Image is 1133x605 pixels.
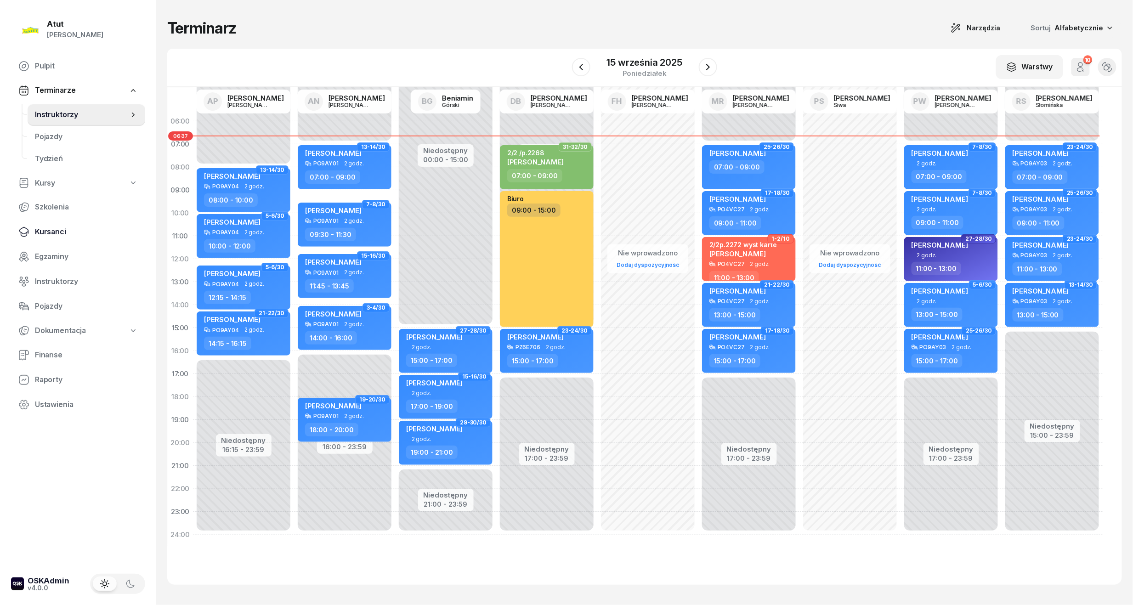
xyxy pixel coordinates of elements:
[35,153,138,165] span: Tydzień
[244,281,264,287] span: 2 godz.
[973,284,992,286] span: 5-6/30
[733,95,789,102] div: [PERSON_NAME]
[344,218,364,224] span: 2 godz.
[917,206,937,212] span: 2 godz.
[507,354,558,368] div: 15:00 - 17:00
[718,261,745,267] div: PO4VC27
[1021,206,1048,212] div: PO9AY03
[764,284,790,286] span: 21-22/30
[35,109,129,121] span: Instruktorzy
[1053,160,1073,167] span: 2 godz.
[917,160,937,166] span: 2 godz.
[212,183,239,189] div: PO9AY04
[259,312,284,314] span: 21-22/30
[912,262,961,275] div: 11:00 - 13:00
[167,500,193,523] div: 23:00
[912,287,968,295] span: [PERSON_NAME]
[750,206,770,213] span: 2 godz.
[412,390,431,396] span: 2 godz.
[1013,149,1069,158] span: [PERSON_NAME]
[712,97,724,105] span: MR
[1067,192,1093,194] span: 25-26/30
[167,156,193,179] div: 08:00
[442,95,473,102] div: Beniamin
[834,102,878,108] div: Siwa
[510,97,521,105] span: DB
[507,149,564,157] div: 2/2 /p.2268
[507,169,562,182] div: 07:00 - 09:00
[167,179,193,202] div: 09:00
[765,192,790,194] span: 17-18/30
[167,248,193,271] div: 12:00
[613,245,683,272] button: Nie wprowadzonoDodaj dyspozycyjność
[424,498,468,508] div: 21:00 - 23:59
[406,446,458,459] div: 19:00 - 21:00
[221,435,266,455] button: Niedostępny16:15 - 23:59
[967,23,1001,34] span: Narzędzia
[35,85,75,96] span: Terminarze
[406,400,458,413] div: 17:00 - 19:00
[168,131,193,141] span: 06:37
[718,344,745,350] div: PO4VC27
[1013,308,1064,322] div: 13:00 - 15:00
[607,58,682,67] div: 15 września 2025
[563,146,588,148] span: 31-32/30
[709,216,761,230] div: 09:00 - 11:00
[1053,252,1073,259] span: 2 godz.
[167,133,193,156] div: 07:00
[313,321,339,327] div: PO9AY01
[204,218,261,226] span: [PERSON_NAME]
[765,330,790,332] span: 17-18/30
[221,437,266,444] div: Niedostępny
[305,331,357,345] div: 14:00 - 16:00
[344,413,364,419] span: 2 godz.
[35,374,138,386] span: Raporty
[973,192,992,194] span: 7-8/30
[912,195,968,204] span: [PERSON_NAME]
[35,300,138,312] span: Pojazdy
[525,452,569,462] div: 17:00 - 23:59
[709,333,766,341] span: [PERSON_NAME]
[815,260,885,270] a: Dodaj dyspozycyjność
[702,90,797,113] a: MR[PERSON_NAME][PERSON_NAME]
[11,394,145,416] a: Ustawienia
[912,170,967,183] div: 07:00 - 09:00
[11,80,145,101] a: Terminarze
[1013,241,1069,249] span: [PERSON_NAME]
[912,333,968,341] span: [PERSON_NAME]
[406,354,457,367] div: 15:00 - 17:00
[297,90,392,113] a: AN[PERSON_NAME][PERSON_NAME]
[227,95,284,102] div: [PERSON_NAME]
[35,226,138,238] span: Kursanci
[709,195,766,204] span: [PERSON_NAME]
[815,245,885,272] button: Nie wprowadzonoDodaj dyspozycyjność
[1055,23,1104,32] span: Alfabetycznie
[1083,56,1092,64] div: 10
[709,271,759,284] div: 11:00 - 13:00
[1030,423,1075,430] div: Niedostępny
[227,102,272,108] div: [PERSON_NAME]
[28,104,145,126] a: Instruktorzy
[709,287,766,295] span: [PERSON_NAME]
[423,145,468,165] button: Niedostępny00:00 - 15:00
[344,160,364,167] span: 2 godz.
[709,354,760,368] div: 15:00 - 17:00
[11,173,145,194] a: Kursy
[952,344,972,351] span: 2 godz.
[212,281,239,287] div: PO9AY04
[1030,430,1075,439] div: 15:00 - 23:59
[305,206,362,215] span: [PERSON_NAME]
[1005,90,1100,113] a: RS[PERSON_NAME]Słomińska
[204,315,261,324] span: [PERSON_NAME]
[35,399,138,411] span: Ustawienia
[531,102,575,108] div: [PERSON_NAME]
[204,291,251,304] div: 12:15 - 14:15
[912,308,963,321] div: 13:00 - 15:00
[11,55,145,77] a: Pulpit
[28,585,69,591] div: v4.0.0
[1053,298,1073,305] span: 2 godz.
[167,294,193,317] div: 14:00
[718,206,745,212] div: PO4VC27
[35,131,138,143] span: Pojazdy
[917,298,937,304] span: 2 godz.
